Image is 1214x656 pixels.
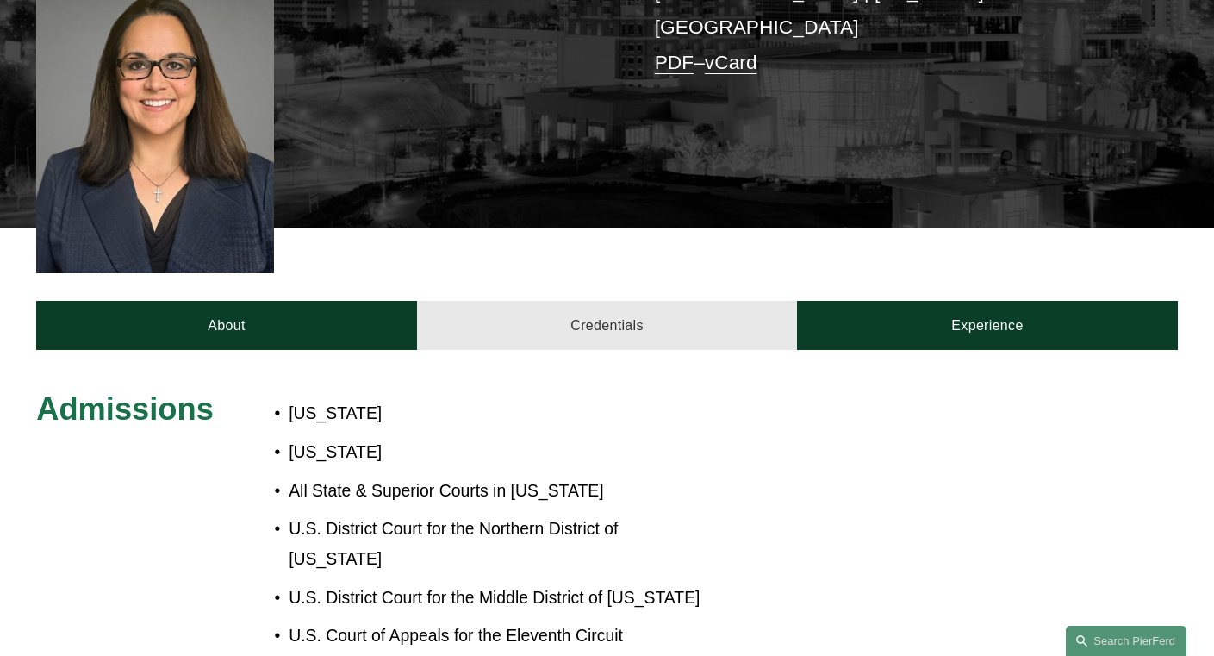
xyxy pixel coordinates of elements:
[655,51,694,73] a: PDF
[289,621,702,651] p: U.S. Court of Appeals for the Eleventh Circuit
[289,583,702,613] p: U.S. District Court for the Middle District of [US_STATE]
[36,301,416,350] a: About
[289,437,702,467] p: [US_STATE]
[797,301,1178,350] a: Experience
[36,391,214,427] span: Admissions
[417,301,797,350] a: Credentials
[289,476,702,506] p: All State & Superior Courts in [US_STATE]
[289,514,702,574] p: U.S. District Court for the Northern District of [US_STATE]
[289,398,702,428] p: [US_STATE]
[1066,626,1186,656] a: Search this site
[705,51,757,73] a: vCard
